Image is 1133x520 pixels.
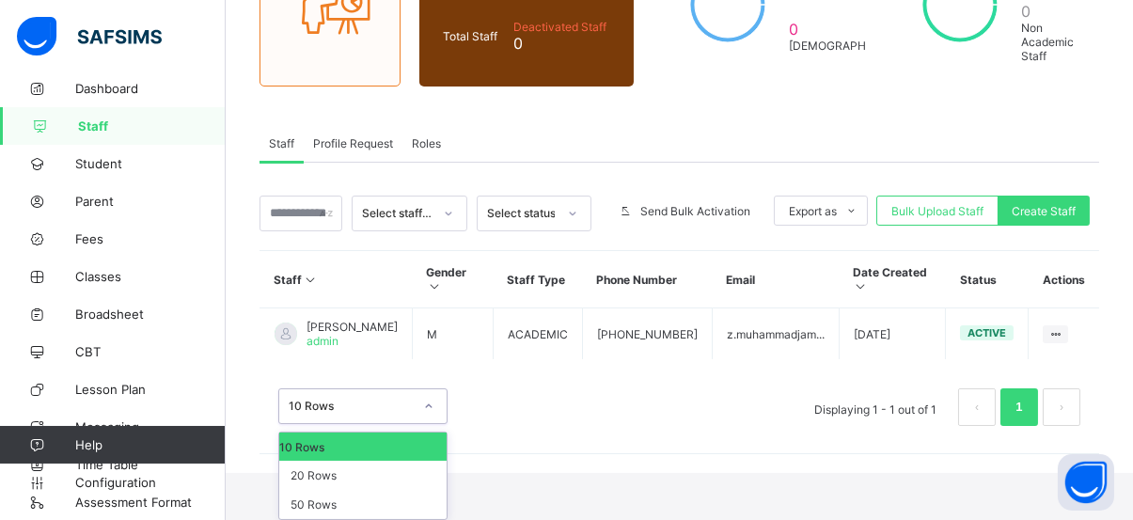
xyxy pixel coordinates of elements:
div: 20 Rows [279,461,447,490]
th: Phone Number [582,251,712,308]
div: 10 Rows [279,433,447,461]
span: Staff [78,118,226,134]
span: 0 [513,34,610,53]
span: CBT [75,344,226,359]
td: [DATE] [839,308,946,360]
td: z.muhammadjam... [712,308,839,360]
span: Profile Request [313,136,393,150]
span: Bulk Upload Staff [891,204,984,218]
i: Sort in Ascending Order [853,279,869,293]
span: 0 [789,20,915,39]
th: Email [712,251,839,308]
button: Open asap [1058,454,1114,511]
span: Fees [75,231,226,246]
span: [PERSON_NAME] [307,320,398,334]
span: Non Academic Staff [1021,21,1076,63]
li: Displaying 1 - 1 out of 1 [800,388,951,426]
i: Sort in Ascending Order [427,279,443,293]
span: Lesson Plan [75,382,226,397]
span: Dashboard [75,81,226,96]
div: 10 Rows [289,400,413,414]
span: 0 [1021,2,1076,21]
td: [PHONE_NUMBER] [582,308,712,360]
button: next page [1043,388,1080,426]
th: Date Created [839,251,946,308]
th: Staff Type [493,251,582,308]
div: 50 Rows [279,490,447,519]
th: Status [946,251,1029,308]
span: Send Bulk Activation [640,204,750,218]
div: Select status [487,207,557,221]
th: Staff [260,251,413,308]
span: Help [75,437,225,452]
span: Create Staff [1012,204,1076,218]
span: Assessment Format [75,495,226,510]
a: 1 [1010,395,1028,419]
div: Select staff type [362,207,432,221]
button: prev page [958,388,996,426]
li: 上一页 [958,388,996,426]
td: ACADEMIC [493,308,582,360]
span: Configuration [75,475,225,490]
td: M [413,308,494,360]
span: Parent [75,194,226,209]
span: Student [75,156,226,171]
span: Messaging [75,419,226,434]
div: Total Staff [438,24,509,48]
li: 1 [1000,388,1038,426]
img: safsims [17,17,162,56]
span: active [968,326,1006,339]
span: Roles [412,136,441,150]
span: Deactivated Staff [513,20,610,34]
span: Classes [75,269,226,284]
th: Actions [1029,251,1099,308]
span: Export as [789,204,837,218]
span: Broadsheet [75,307,226,322]
span: [DEMOGRAPHIC_DATA] [789,39,915,53]
th: Gender [413,251,494,308]
span: Staff [269,136,294,150]
i: Sort in Ascending Order [303,273,319,287]
span: admin [307,334,338,348]
li: 下一页 [1043,388,1080,426]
